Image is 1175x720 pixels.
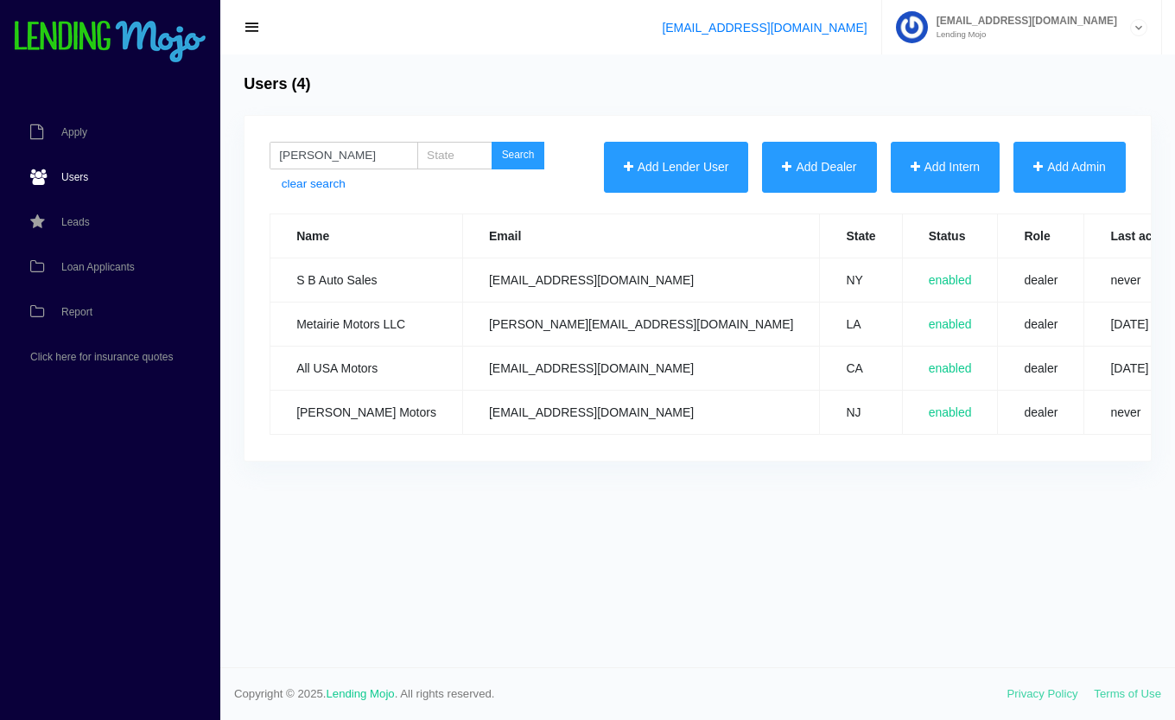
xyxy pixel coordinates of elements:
[282,175,346,193] a: clear search
[61,262,135,272] span: Loan Applicants
[30,352,173,362] span: Click here for insurance quotes
[462,391,819,435] td: [EMAIL_ADDRESS][DOMAIN_NAME]
[270,347,463,391] td: All USA Motors
[891,142,1000,193] button: Add Intern
[61,127,87,137] span: Apply
[928,16,1117,26] span: [EMAIL_ADDRESS][DOMAIN_NAME]
[820,258,902,303] td: NY
[998,214,1084,258] th: Role
[1007,687,1078,700] a: Privacy Policy
[929,273,972,287] span: enabled
[61,172,88,182] span: Users
[270,258,463,303] td: S B Auto Sales
[13,21,207,64] img: logo-small.png
[61,307,92,317] span: Report
[998,258,1084,303] td: dealer
[928,30,1117,39] small: Lending Mojo
[1094,687,1161,700] a: Terms of Use
[998,303,1084,347] td: dealer
[270,142,418,169] input: Search name/email
[998,347,1084,391] td: dealer
[327,687,395,700] a: Lending Mojo
[270,391,463,435] td: [PERSON_NAME] Motors
[896,11,928,43] img: Profile image
[270,214,463,258] th: Name
[929,361,972,375] span: enabled
[662,21,867,35] a: [EMAIL_ADDRESS][DOMAIN_NAME]
[234,685,1007,703] span: Copyright © 2025. . All rights reserved.
[902,214,998,258] th: Status
[604,142,749,193] button: Add Lender User
[462,258,819,303] td: [EMAIL_ADDRESS][DOMAIN_NAME]
[820,214,902,258] th: State
[820,391,902,435] td: NJ
[492,142,545,169] button: Search
[462,214,819,258] th: Email
[1013,142,1126,193] button: Add Admin
[762,142,876,193] button: Add Dealer
[929,405,972,419] span: enabled
[417,142,492,169] input: State
[820,347,902,391] td: CA
[820,303,902,347] td: LA
[61,217,90,227] span: Leads
[244,75,310,94] h4: Users (4)
[929,317,972,331] span: enabled
[462,347,819,391] td: [EMAIL_ADDRESS][DOMAIN_NAME]
[462,303,819,347] td: [PERSON_NAME][EMAIL_ADDRESS][DOMAIN_NAME]
[270,303,463,347] td: Metairie Motors LLC
[998,391,1084,435] td: dealer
